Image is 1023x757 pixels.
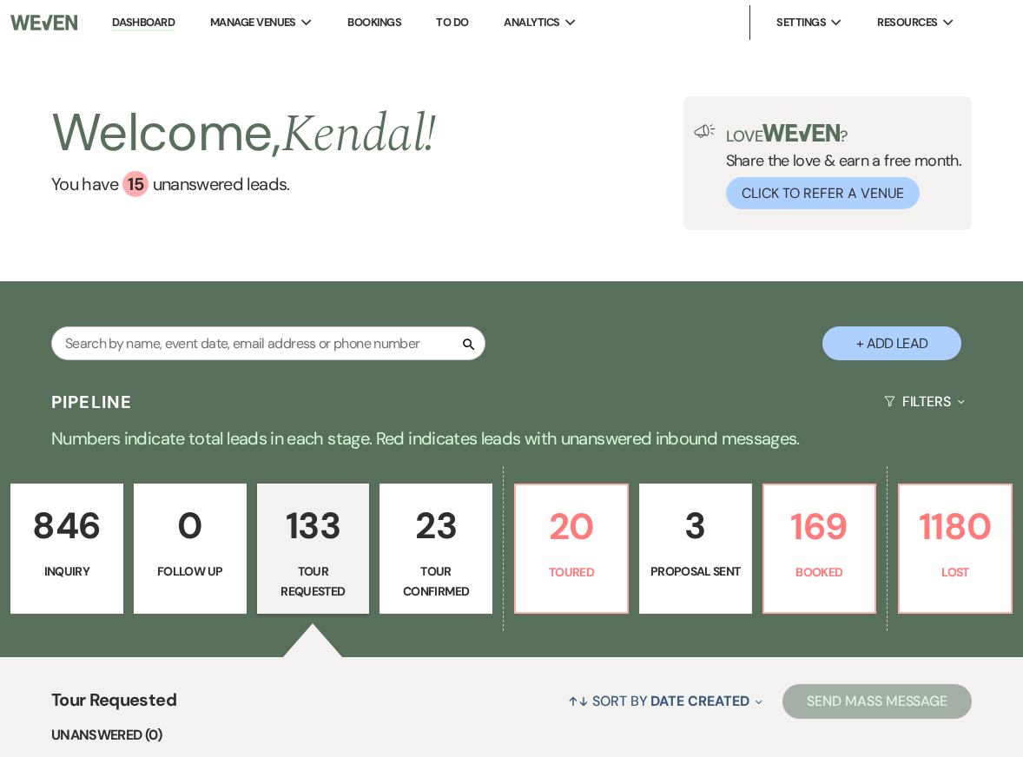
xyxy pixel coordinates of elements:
p: Lost [910,563,1000,582]
p: Tour Requested [268,562,359,601]
p: Booked [775,563,865,582]
button: Click to Refer a Venue [726,177,920,209]
p: 20 [526,497,617,556]
a: To Do [436,15,468,30]
a: 133Tour Requested [257,484,370,614]
span: Resources [877,14,937,31]
button: Send Mass Message [782,684,972,719]
p: 169 [775,497,865,556]
li: Unanswered (0) [51,724,972,747]
p: 3 [650,497,741,555]
span: Manage Venues [210,14,296,31]
span: ↑↓ [568,692,589,710]
a: 846Inquiry [10,484,123,614]
p: Tour Confirmed [391,562,481,601]
a: 169Booked [762,484,877,614]
button: Filters [877,378,972,425]
p: 133 [268,497,359,555]
p: 23 [391,497,481,555]
p: Toured [526,563,617,582]
button: Sort By Date Created [561,678,769,724]
a: 20Toured [514,484,629,614]
img: Weven Logo [10,4,77,41]
span: Settings [776,14,826,31]
div: Share the love & earn a free month. [716,124,962,209]
p: Love ? [726,124,962,144]
span: Analytics [504,14,559,31]
h2: Welcome, [51,96,436,171]
a: You have 15 unanswered leads. [51,171,436,197]
img: weven-logo-green.svg [762,124,840,142]
button: + Add Lead [822,326,961,360]
a: 1180Lost [898,484,1013,614]
a: 3Proposal Sent [639,484,752,614]
p: 846 [22,497,112,555]
span: Date Created [650,692,749,710]
img: loud-speaker-illustration.svg [694,124,716,138]
p: Follow Up [145,562,235,581]
div: 15 [122,171,148,197]
p: 0 [145,497,235,555]
span: Kendal ! [281,95,437,174]
p: Inquiry [22,562,112,581]
p: 1180 [910,497,1000,556]
h3: Pipeline [51,390,133,414]
a: Dashboard [112,15,175,31]
a: 23Tour Confirmed [379,484,492,614]
a: Bookings [347,15,401,30]
p: Proposal Sent [650,562,741,581]
span: Tour Requested [51,687,176,724]
a: 0Follow Up [134,484,247,614]
input: Search by name, event date, email address or phone number [51,326,485,360]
